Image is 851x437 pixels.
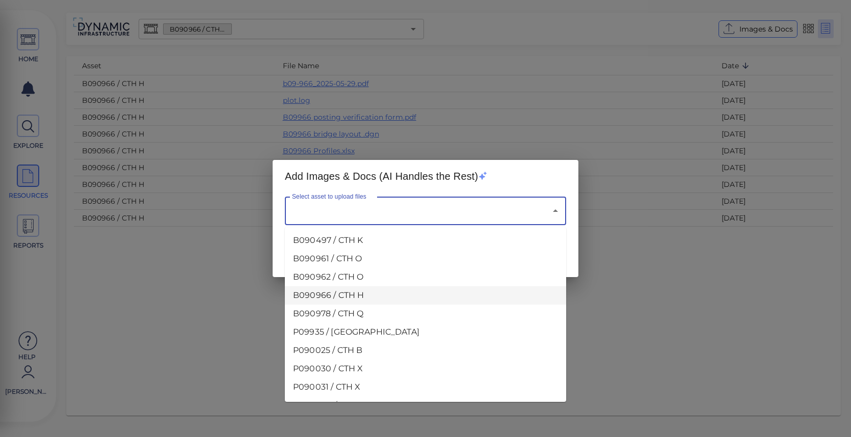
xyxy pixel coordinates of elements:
li: B090497 / CTH K [285,231,566,250]
li: B090962 / CTH O [285,268,566,286]
li: P090030 / CTH X [285,360,566,378]
iframe: Chat [808,391,843,429]
li: B090978 / CTH Q [285,305,566,323]
li: P090025 / CTH B [285,341,566,360]
li: B090966 / CTH H [285,286,566,305]
li: P090044 / CTH C [285,396,566,415]
li: P090031 / CTH X [285,378,566,396]
li: B090961 / CTH O [285,250,566,268]
h2: Add Images & Docs (AI Handles the Rest) [285,168,566,184]
li: P09935 / [GEOGRAPHIC_DATA] [285,323,566,341]
button: Close [548,204,563,218]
